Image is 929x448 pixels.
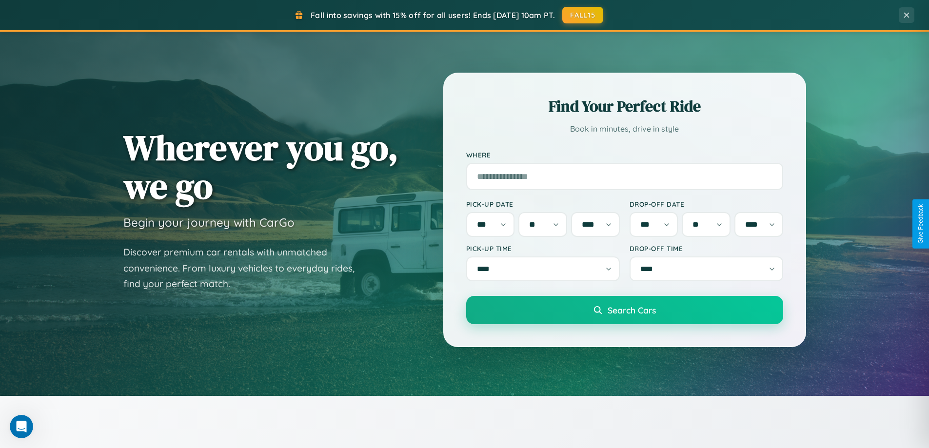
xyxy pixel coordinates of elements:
[10,415,33,438] iframe: Intercom live chat
[466,151,783,159] label: Where
[123,128,398,205] h1: Wherever you go, we go
[123,244,367,292] p: Discover premium car rentals with unmatched convenience. From luxury vehicles to everyday rides, ...
[311,10,555,20] span: Fall into savings with 15% off for all users! Ends [DATE] 10am PT.
[466,244,620,253] label: Pick-up Time
[466,96,783,117] h2: Find Your Perfect Ride
[466,122,783,136] p: Book in minutes, drive in style
[630,200,783,208] label: Drop-off Date
[562,7,603,23] button: FALL15
[917,204,924,244] div: Give Feedback
[630,244,783,253] label: Drop-off Time
[466,200,620,208] label: Pick-up Date
[123,215,295,230] h3: Begin your journey with CarGo
[466,296,783,324] button: Search Cars
[608,305,656,315] span: Search Cars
